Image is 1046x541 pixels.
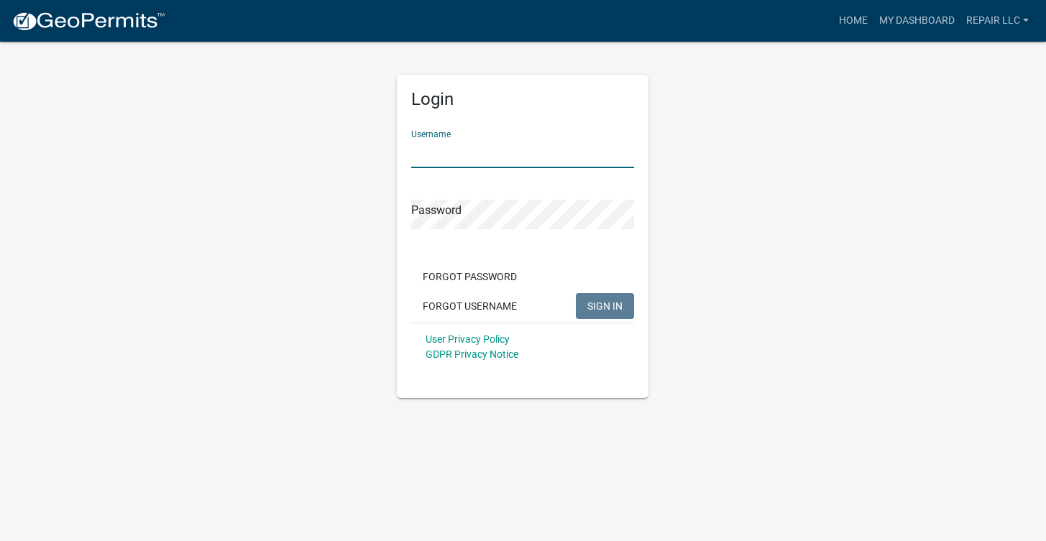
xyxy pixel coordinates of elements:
[960,7,1034,34] a: Repair LLC
[587,300,623,311] span: SIGN IN
[833,7,873,34] a: Home
[411,264,528,290] button: Forgot Password
[411,293,528,319] button: Forgot Username
[873,7,960,34] a: My Dashboard
[426,348,518,360] a: GDPR Privacy Notice
[411,89,634,110] h5: Login
[576,293,634,319] button: SIGN IN
[426,333,510,345] a: User Privacy Policy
